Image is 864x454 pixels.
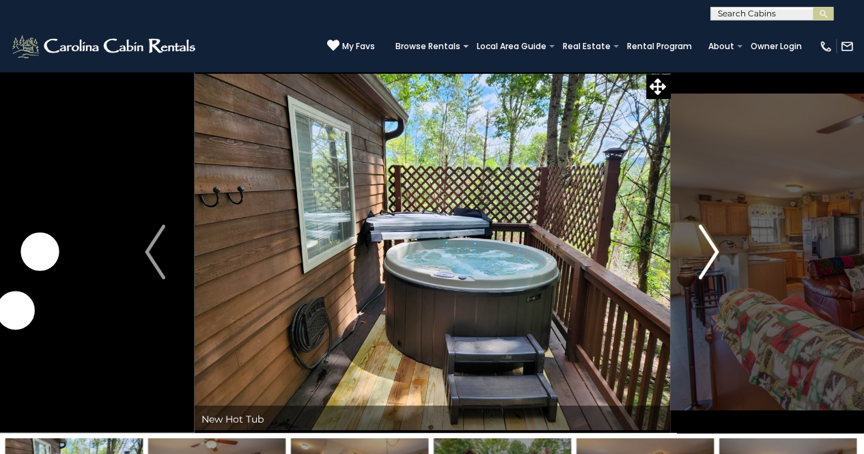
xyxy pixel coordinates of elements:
[389,37,467,56] a: Browse Rentals
[116,71,195,433] button: Previous
[470,37,553,56] a: Local Area Guide
[620,37,699,56] a: Rental Program
[840,40,854,53] img: mail-regular-white.png
[195,406,670,433] div: New Hot Tub
[10,33,199,60] img: White-1-2.png
[699,225,719,279] img: arrow
[701,37,741,56] a: About
[819,40,833,53] img: phone-regular-white.png
[669,71,748,433] button: Next
[327,39,375,53] a: My Favs
[744,37,809,56] a: Owner Login
[556,37,617,56] a: Real Estate
[145,225,165,279] img: arrow
[342,40,375,53] span: My Favs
